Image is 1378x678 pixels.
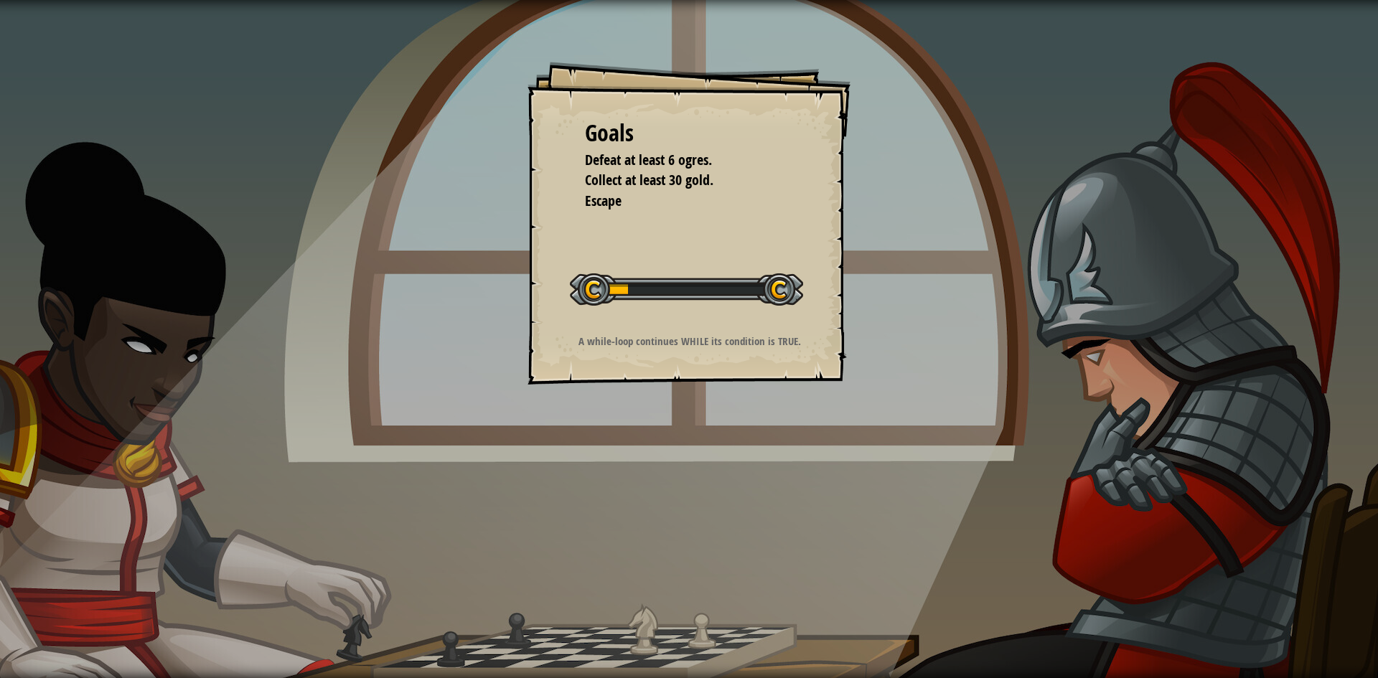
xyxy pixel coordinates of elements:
span: Escape [585,191,622,210]
li: Defeat at least 6 ogres. [567,150,789,171]
p: A while-loop continues WHILE its condition is TRUE. [545,334,833,349]
li: Escape [567,191,789,212]
span: Defeat at least 6 ogres. [585,150,712,169]
li: Collect at least 30 gold. [567,170,789,191]
span: Collect at least 30 gold. [585,170,713,189]
div: Goals [585,117,793,150]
